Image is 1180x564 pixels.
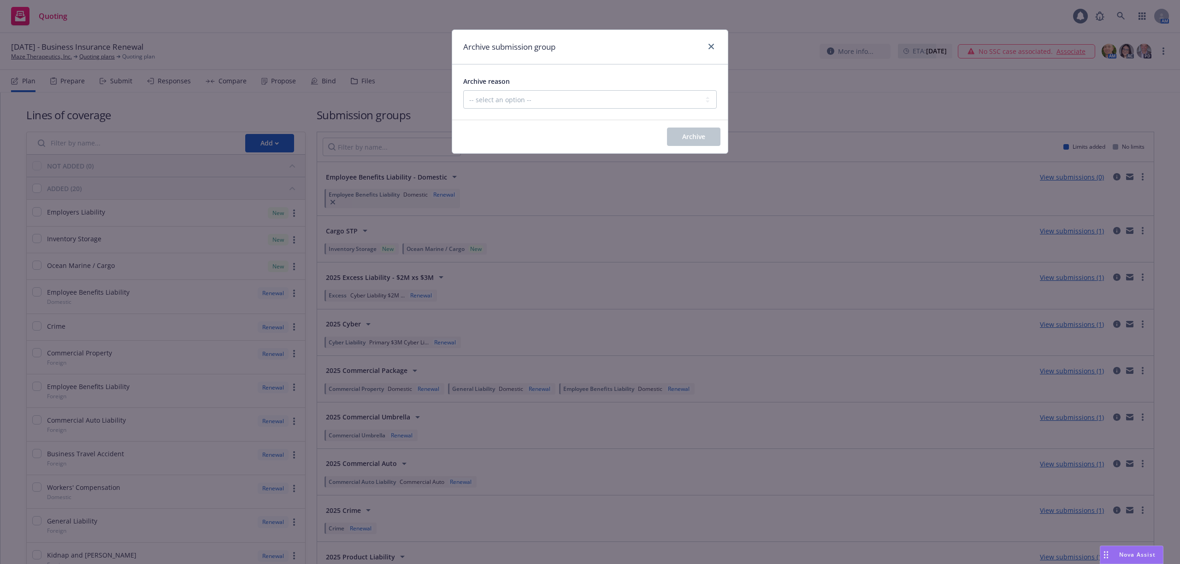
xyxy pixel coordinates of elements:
h1: Archive submission group [463,41,555,53]
button: Archive [667,128,720,146]
span: Archive reason [463,77,510,86]
span: Archive [682,132,705,141]
button: Nova Assist [1100,546,1163,564]
span: Nova Assist [1119,551,1156,558]
a: close [706,41,717,52]
div: Drag to move [1100,546,1112,564]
